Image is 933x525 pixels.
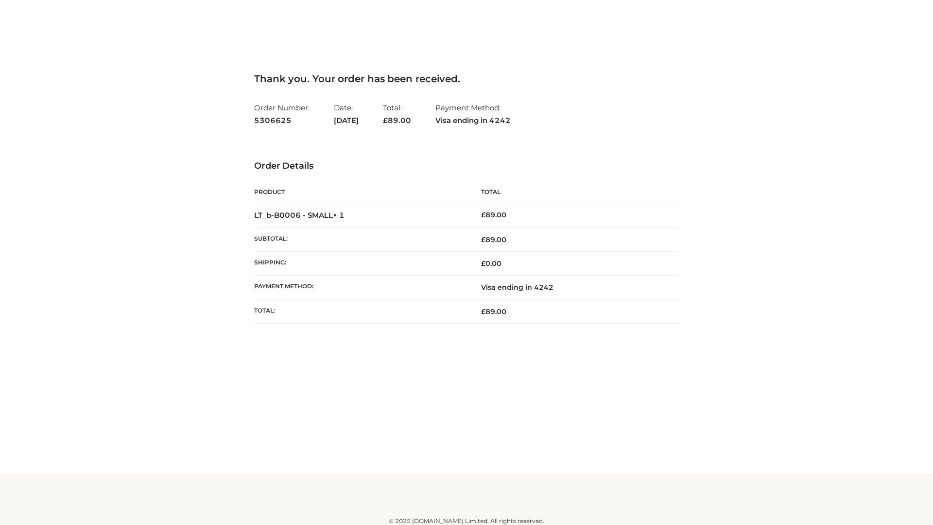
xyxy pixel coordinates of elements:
th: Total [466,181,679,203]
span: £ [481,259,485,268]
span: £ [481,307,485,316]
li: Date: [334,99,359,129]
h3: Order Details [254,161,679,172]
li: Payment Method: [435,99,511,129]
strong: LT_b-B0006 - SMALL [254,210,345,220]
span: 89.00 [481,307,506,316]
th: Total: [254,299,466,323]
th: Subtotal: [254,227,466,251]
bdi: 89.00 [481,210,506,219]
strong: [DATE] [334,114,359,127]
h3: Thank you. Your order has been received. [254,73,679,85]
bdi: 0.00 [481,259,501,268]
strong: 5306625 [254,114,310,127]
th: Product [254,181,466,203]
td: Visa ending in 4242 [466,276,679,299]
th: Shipping: [254,252,466,276]
span: £ [481,235,485,244]
span: £ [383,116,388,125]
strong: × 1 [333,210,345,220]
strong: Visa ending in 4242 [435,114,511,127]
th: Payment method: [254,276,466,299]
span: £ [481,210,485,219]
li: Order Number: [254,99,310,129]
li: Total: [383,99,411,129]
span: 89.00 [481,235,506,244]
span: 89.00 [383,116,411,125]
